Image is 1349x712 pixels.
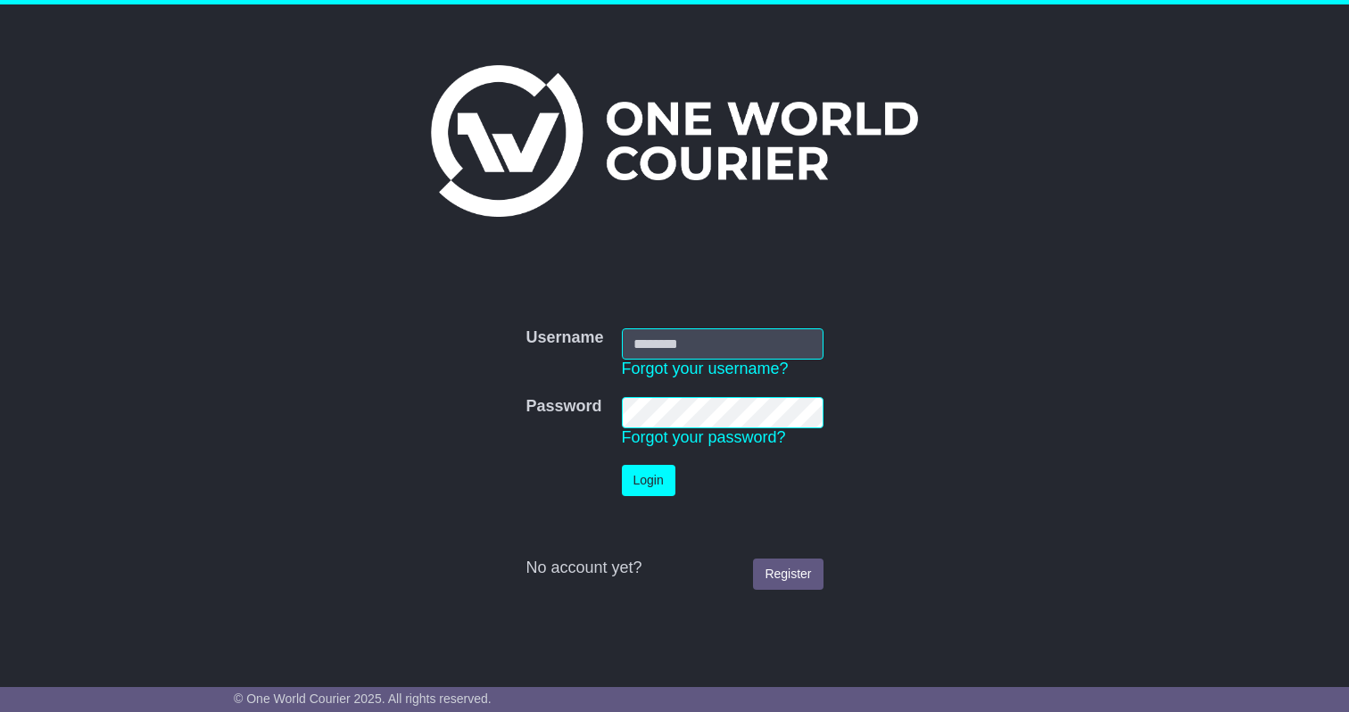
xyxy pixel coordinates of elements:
[431,65,918,217] img: One World
[526,559,823,578] div: No account yet?
[526,397,601,417] label: Password
[622,360,789,377] a: Forgot your username?
[526,328,603,348] label: Username
[234,691,492,706] span: © One World Courier 2025. All rights reserved.
[622,428,786,446] a: Forgot your password?
[753,559,823,590] a: Register
[622,465,675,496] button: Login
